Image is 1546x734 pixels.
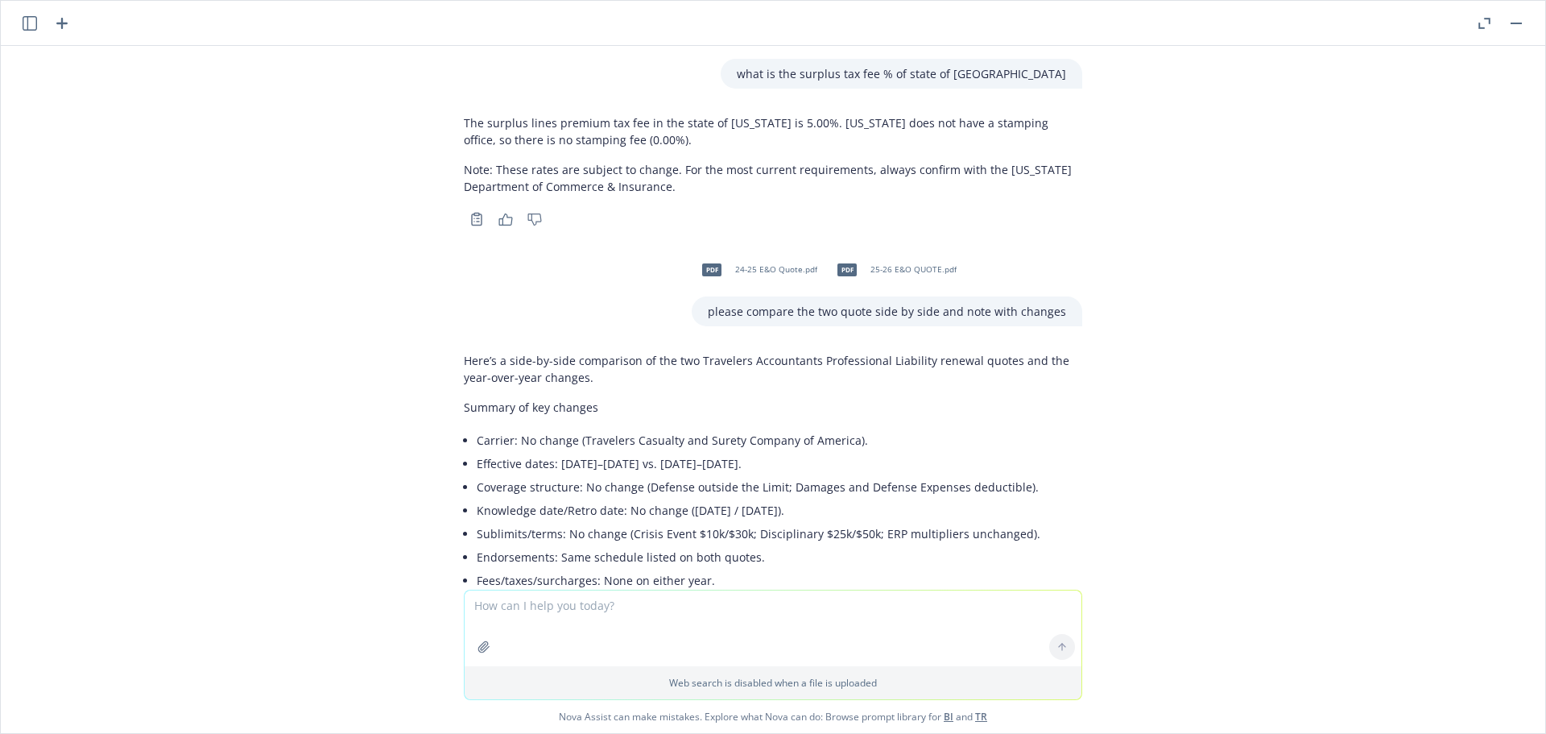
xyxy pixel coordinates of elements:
p: Here’s a side-by-side comparison of the two Travelers Accountants Professional Liability renewal ... [464,352,1082,386]
li: Fees/taxes/surcharges: None on either year. [477,569,1082,592]
li: Sublimits/terms: No change (Crisis Event $10k/$30k; Disciplinary $25k/$50k; ERP multipliers uncha... [477,522,1082,545]
p: The surplus lines premium tax fee in the state of [US_STATE] is 5.00%. [US_STATE] does not have a... [464,114,1082,148]
p: Summary of key changes [464,399,1082,416]
span: pdf [837,263,857,276]
span: 24-25 E&O Quote.pdf [735,264,817,275]
span: pdf [702,263,721,276]
li: Coverage structure: No change (Defense outside the Limit; Damages and Defense Expenses deductible). [477,475,1082,499]
li: Knowledge date/Retro date: No change ([DATE] / [DATE]). [477,499,1082,522]
p: Web search is disabled when a file is uploaded [474,676,1072,690]
div: pdf25-26 E&O QUOTE.pdf [827,250,960,290]
a: BI [944,710,953,724]
span: 25-26 E&O QUOTE.pdf [870,264,957,275]
span: Nova Assist can make mistakes. Explore what Nova can do: Browse prompt library for and [7,700,1539,733]
p: what is the surplus tax fee % of state of [GEOGRAPHIC_DATA] [737,65,1066,82]
svg: Copy to clipboard [469,212,484,226]
li: Effective dates: [DATE]–[DATE] vs. [DATE]–[DATE]. [477,452,1082,475]
button: Thumbs down [522,208,548,230]
p: please compare the two quote side by side and note with changes [708,303,1066,320]
p: Note: These rates are subject to change. For the most current requirements, always confirm with t... [464,161,1082,195]
div: pdf24-25 E&O Quote.pdf [692,250,821,290]
a: TR [975,710,987,724]
li: Carrier: No change (Travelers Casualty and Surety Company of America). [477,429,1082,452]
li: Endorsements: Same schedule listed on both quotes. [477,545,1082,569]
